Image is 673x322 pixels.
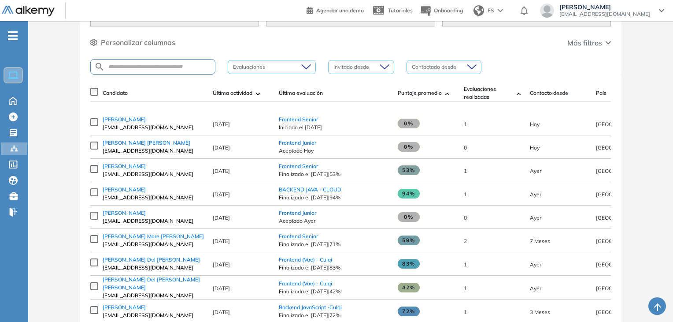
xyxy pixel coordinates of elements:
span: 1 [464,261,467,268]
img: [missing "en.ARROW_ALT" translation] [517,93,521,95]
span: [PERSON_NAME] [103,186,146,193]
span: [GEOGRAPHIC_DATA] [596,191,651,198]
span: [EMAIL_ADDRESS][DOMAIN_NAME] [103,217,204,225]
span: [GEOGRAPHIC_DATA] [596,214,651,221]
span: [PERSON_NAME] [559,4,650,11]
span: 72% [398,307,420,316]
span: 1 [464,168,467,174]
span: Evaluaciones realizadas [464,85,513,101]
span: [DATE] [213,214,230,221]
button: Más filtros [567,37,611,48]
span: 1 [464,309,467,315]
span: [EMAIL_ADDRESS][DOMAIN_NAME] [103,147,204,155]
img: Logo [2,6,55,17]
a: BACKEND JAVA - CLOUD [279,186,341,193]
a: [PERSON_NAME] [103,209,204,217]
span: 10-sep-2025 [530,285,541,292]
span: [EMAIL_ADDRESS][DOMAIN_NAME] [103,170,204,178]
span: [EMAIL_ADDRESS][DOMAIN_NAME] [103,292,204,300]
span: Finalizado el [DATE] | 72% [279,311,389,319]
span: 10-sep-2025 [530,168,541,174]
span: 53% [398,165,420,175]
span: Última evaluación [279,89,323,97]
span: 1 [464,285,467,292]
span: 1 [464,191,467,198]
a: Frontend (Vue) - Culqi [279,280,332,287]
span: 0% [398,212,420,222]
img: [missing "en.ARROW_ALT" translation] [445,93,450,95]
span: Personalizar columnas [101,37,175,48]
img: world [473,5,484,16]
span: País [596,89,606,97]
a: Frontend (Vue) - Culqi [279,256,332,263]
span: [DATE] [213,238,230,244]
span: Finalizado el [DATE] | 53% [279,170,389,178]
span: [PERSON_NAME] More [PERSON_NAME] [103,233,204,240]
span: Puntaje promedio [398,89,442,97]
i: - [8,35,18,37]
span: Iniciado el [DATE] [279,124,389,131]
a: [PERSON_NAME] Del [PERSON_NAME] [PERSON_NAME] [103,276,204,292]
span: Aceptado Hoy [279,147,389,155]
span: [DATE] [213,144,230,151]
span: Finalizado el [DATE] | 83% [279,264,389,272]
span: [GEOGRAPHIC_DATA] [596,261,651,268]
span: 10-sep-2025 [530,191,541,198]
a: Backend JavaScript -Culqi [279,304,342,311]
span: [PERSON_NAME] [103,210,146,216]
span: [PERSON_NAME] [PERSON_NAME] [103,139,190,146]
a: Frontend Senior [279,116,318,123]
span: [PERSON_NAME] [103,304,146,311]
span: Aceptado Ayer [279,217,389,225]
span: Contacto desde [530,89,568,97]
span: [DATE] [213,261,230,268]
a: Frontend Senior [279,233,318,240]
img: [missing "en.ARROW_ALT" translation] [256,93,260,95]
span: [EMAIL_ADDRESS][DOMAIN_NAME] [559,11,650,18]
span: Onboarding [434,7,463,14]
span: [DATE] [213,191,230,198]
span: 0% [398,119,420,128]
span: 0% [398,142,420,152]
span: Candidato [103,89,128,97]
span: 0 [464,144,467,151]
a: [PERSON_NAME] Del [PERSON_NAME] [103,256,204,264]
a: Agendar una demo [307,4,364,15]
span: [PERSON_NAME] Del [PERSON_NAME] [103,256,200,263]
span: [PERSON_NAME] [103,163,146,169]
a: [PERSON_NAME] [103,162,204,170]
span: [EMAIL_ADDRESS][DOMAIN_NAME] [103,240,204,248]
span: ES [488,7,494,15]
span: [DATE] [213,309,230,315]
span: 10-jun-2025 [530,309,550,315]
span: Tutoriales [388,7,413,14]
span: [EMAIL_ADDRESS][DOMAIN_NAME] [103,194,204,202]
span: [PERSON_NAME] Del [PERSON_NAME] [PERSON_NAME] [103,276,200,291]
span: [EMAIL_ADDRESS][DOMAIN_NAME] [103,311,204,319]
span: [GEOGRAPHIC_DATA] [596,309,651,315]
button: Onboarding [420,1,463,20]
span: [GEOGRAPHIC_DATA] [596,144,651,151]
span: Última actividad [213,89,252,97]
a: Frontend Senior [279,163,318,169]
a: Frontend Junior [279,210,316,216]
a: [PERSON_NAME] [103,186,204,194]
span: [EMAIL_ADDRESS][DOMAIN_NAME] [103,124,204,131]
img: arrow [498,9,503,12]
span: 2 [464,238,467,244]
span: [DATE] [213,121,230,127]
a: [PERSON_NAME] [103,303,204,311]
a: Frontend Junior [279,139,316,146]
span: Finalizado el [DATE] | 94% [279,194,389,202]
span: [GEOGRAPHIC_DATA] [596,121,651,127]
span: [DATE] [213,168,230,174]
span: 07-feb-2025 [530,238,550,244]
span: Finalizado el [DATE] | 71% [279,240,389,248]
a: [PERSON_NAME] [PERSON_NAME] [103,139,204,147]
